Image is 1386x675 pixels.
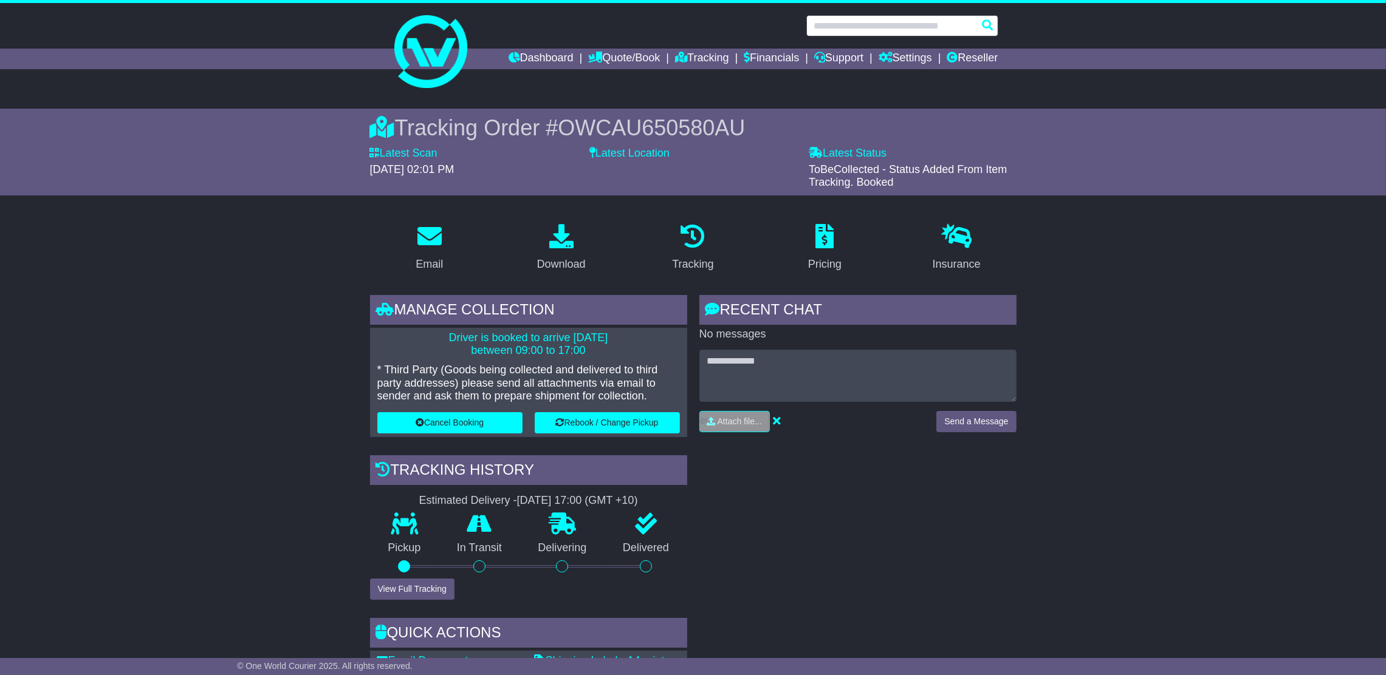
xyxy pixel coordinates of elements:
span: OWCAU650580AU [558,115,745,140]
a: Email [408,220,451,277]
p: No messages [699,328,1017,341]
a: Quote/Book [588,49,660,69]
div: RECENT CHAT [699,295,1017,328]
div: Tracking [672,256,713,273]
div: Estimated Delivery - [370,494,687,507]
button: Cancel Booking [377,412,523,433]
p: In Transit [439,541,520,555]
a: Support [814,49,863,69]
p: Delivered [605,541,687,555]
span: [DATE] 02:01 PM [370,163,455,175]
div: Email [416,256,443,273]
a: Pricing [800,220,849,277]
button: Send a Message [936,411,1016,432]
a: Tracking [675,49,729,69]
span: ToBeCollected - Status Added From Item Tracking. Booked [809,163,1007,189]
a: Email Documents [377,654,474,667]
button: View Full Tracking [370,578,455,600]
div: Quick Actions [370,618,687,651]
a: Shipping Label - A4 printer [535,654,674,667]
div: Tracking history [370,455,687,488]
div: Pricing [808,256,842,273]
a: Financials [744,49,799,69]
button: Rebook / Change Pickup [535,412,680,433]
a: Settings [879,49,932,69]
a: Dashboard [509,49,574,69]
a: Insurance [925,220,989,277]
a: Download [529,220,594,277]
p: Pickup [370,541,439,555]
p: * Third Party (Goods being collected and delivered to third party addresses) please send all atta... [377,364,680,403]
a: Reseller [947,49,998,69]
div: Tracking Order # [370,115,1017,141]
div: [DATE] 17:00 (GMT +10) [517,494,638,507]
div: Manage collection [370,295,687,328]
a: Tracking [664,220,721,277]
p: Driver is booked to arrive [DATE] between 09:00 to 17:00 [377,331,680,358]
label: Latest Location [589,147,670,160]
div: Download [537,256,586,273]
label: Latest Scan [370,147,437,160]
span: © One World Courier 2025. All rights reserved. [237,661,413,671]
label: Latest Status [809,147,887,160]
p: Delivering [520,541,605,555]
div: Insurance [933,256,981,273]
